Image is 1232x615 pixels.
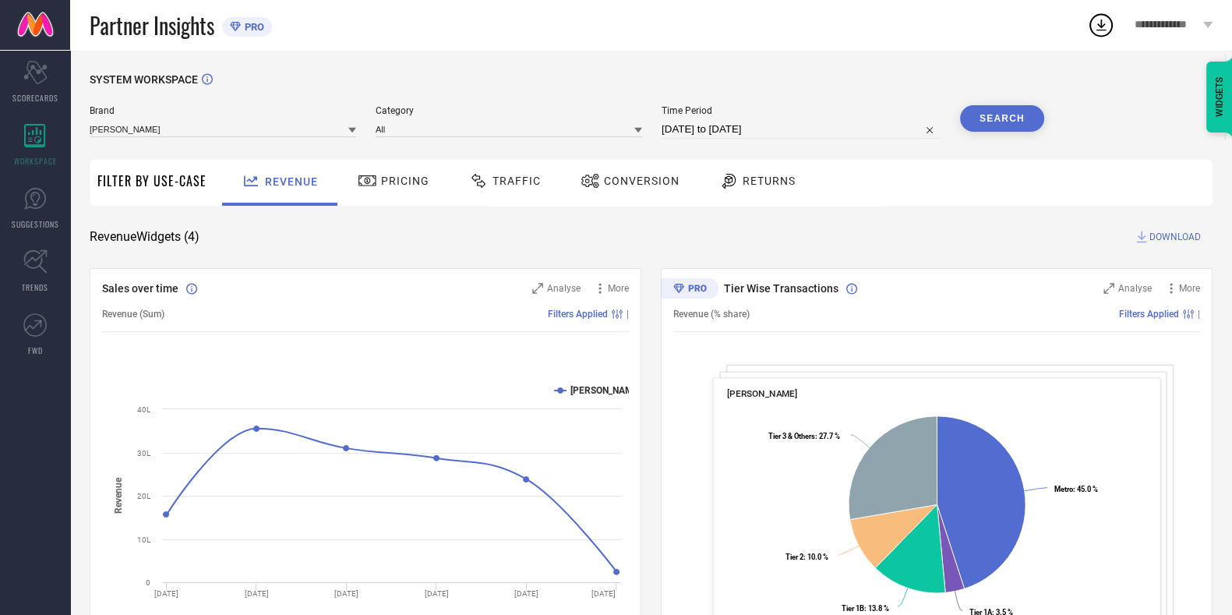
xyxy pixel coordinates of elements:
span: TRENDS [22,281,48,293]
span: SUGGESTIONS [12,218,59,230]
span: Revenue Widgets ( 4 ) [90,229,199,245]
tspan: Tier 3 & Others [768,432,815,440]
text: [DATE] [245,589,269,598]
text: [DATE] [154,589,178,598]
text: [PERSON_NAME] [570,385,641,396]
span: Time Period [662,105,941,116]
span: SCORECARDS [12,92,58,104]
div: Premium [661,278,718,302]
span: Sales over time [102,282,178,295]
span: Revenue [265,175,318,188]
span: Brand [90,105,356,116]
input: Select time period [662,120,941,139]
text: 20L [137,492,151,500]
span: Conversion [604,175,680,187]
span: Analyse [1118,283,1152,294]
text: [DATE] [425,589,449,598]
span: Filters Applied [548,309,608,320]
button: Search [960,105,1044,132]
span: Category [376,105,642,116]
span: WORKSPACE [14,155,57,167]
span: Pricing [381,175,429,187]
span: Analyse [547,283,581,294]
text: [DATE] [591,589,616,598]
span: SYSTEM WORKSPACE [90,73,198,86]
span: DOWNLOAD [1149,229,1201,245]
span: Revenue (Sum) [102,309,164,320]
text: 30L [137,449,151,458]
span: Tier Wise Transactions [724,282,838,295]
text: : 10.0 % [785,552,828,560]
text: [DATE] [514,589,538,598]
text: 40L [137,405,151,414]
span: | [627,309,629,320]
span: Filter By Use-Case [97,171,207,190]
span: FWD [28,345,43,356]
text: [DATE] [334,589,358,598]
span: Partner Insights [90,9,214,41]
tspan: Revenue [113,477,124,514]
svg: Zoom [1103,283,1114,294]
span: Filters Applied [1119,309,1179,320]
svg: Zoom [532,283,543,294]
span: Revenue (% share) [673,309,750,320]
text: : 13.8 % [842,604,889,613]
tspan: Tier 2 [785,552,803,560]
span: [PERSON_NAME] [727,388,798,399]
text: : 45.0 % [1054,485,1097,493]
tspan: Tier 1B [842,604,864,613]
tspan: Metro [1054,485,1072,493]
text: 0 [146,578,150,587]
span: More [1179,283,1200,294]
span: More [608,283,629,294]
span: | [1198,309,1200,320]
text: 10L [137,535,151,544]
span: Returns [743,175,796,187]
span: PRO [241,21,264,33]
span: Traffic [492,175,541,187]
text: : 27.7 % [768,432,840,440]
div: Open download list [1087,11,1115,39]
